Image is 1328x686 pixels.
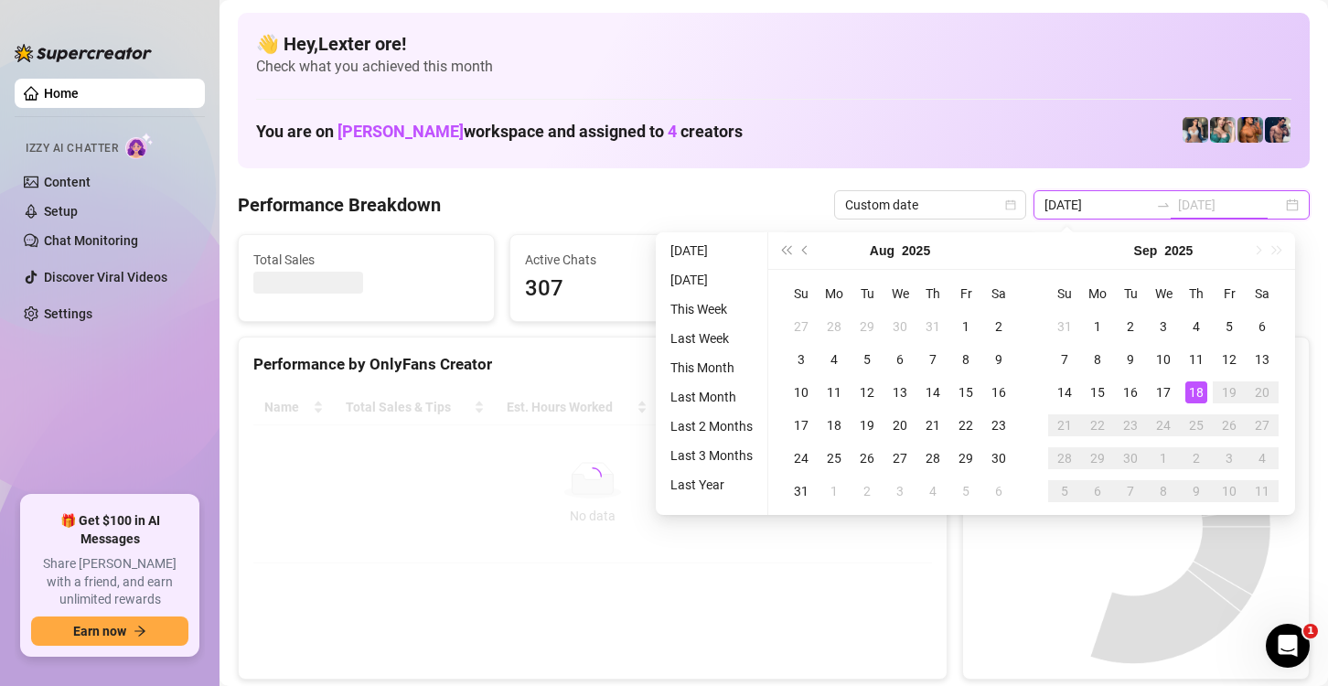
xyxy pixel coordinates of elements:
div: 24 [1152,414,1174,436]
button: Last year (Control + left) [776,232,796,269]
div: 16 [988,381,1010,403]
td: 2025-09-26 [1213,409,1246,442]
td: 2025-07-30 [884,310,916,343]
h4: Performance Breakdown [238,192,441,218]
div: 4 [823,348,845,370]
li: This Week [663,298,760,320]
td: 2025-08-24 [785,442,818,475]
div: 20 [1251,381,1273,403]
li: Last Week [663,327,760,349]
th: Su [1048,277,1081,310]
th: Mo [818,277,851,310]
div: 15 [1087,381,1108,403]
div: 21 [922,414,944,436]
td: 2025-09-04 [916,475,949,508]
td: 2025-08-20 [884,409,916,442]
div: 6 [1087,480,1108,502]
div: 29 [1087,447,1108,469]
div: 13 [1251,348,1273,370]
td: 2025-08-28 [916,442,949,475]
div: 4 [1185,316,1207,338]
td: 2025-09-21 [1048,409,1081,442]
td: 2025-09-15 [1081,376,1114,409]
h1: You are on workspace and assigned to creators [256,122,743,142]
div: 26 [856,447,878,469]
th: Th [1180,277,1213,310]
div: 12 [856,381,878,403]
td: 2025-08-30 [982,442,1015,475]
div: 30 [1119,447,1141,469]
div: 2 [1185,447,1207,469]
td: 2025-10-10 [1213,475,1246,508]
span: loading [583,466,603,487]
th: Sa [1246,277,1279,310]
td: 2025-09-28 [1048,442,1081,475]
div: 13 [889,381,911,403]
button: Choose a year [1164,232,1193,269]
img: Axel [1265,117,1291,143]
div: 1 [955,316,977,338]
div: 27 [889,447,911,469]
td: 2025-09-06 [1246,310,1279,343]
div: 17 [790,414,812,436]
td: 2025-08-03 [785,343,818,376]
td: 2025-08-14 [916,376,949,409]
a: Setup [44,204,78,219]
div: 2 [856,480,878,502]
div: 31 [1054,316,1076,338]
div: 18 [823,414,845,436]
td: 2025-08-29 [949,442,982,475]
div: 10 [790,381,812,403]
td: 2025-07-31 [916,310,949,343]
div: 23 [1119,414,1141,436]
td: 2025-09-29 [1081,442,1114,475]
input: Start date [1044,195,1149,215]
span: [PERSON_NAME] [337,122,464,141]
div: 24 [790,447,812,469]
th: Tu [851,277,884,310]
td: 2025-09-04 [1180,310,1213,343]
span: 4 [668,122,677,141]
td: 2025-08-22 [949,409,982,442]
div: 22 [1087,414,1108,436]
div: 8 [1152,480,1174,502]
td: 2025-08-31 [785,475,818,508]
div: 9 [1185,480,1207,502]
img: Zaddy [1210,117,1236,143]
div: 20 [889,414,911,436]
div: 30 [988,447,1010,469]
div: 5 [1218,316,1240,338]
td: 2025-09-14 [1048,376,1081,409]
th: Su [785,277,818,310]
div: 25 [1185,414,1207,436]
div: 16 [1119,381,1141,403]
div: 28 [922,447,944,469]
h4: 👋 Hey, Lexter ore ! [256,31,1291,57]
td: 2025-09-06 [982,475,1015,508]
td: 2025-08-18 [818,409,851,442]
div: 6 [1251,316,1273,338]
td: 2025-10-09 [1180,475,1213,508]
td: 2025-09-18 [1180,376,1213,409]
button: Earn nowarrow-right [31,616,188,646]
div: 1 [1087,316,1108,338]
td: 2025-09-10 [1147,343,1180,376]
li: Last Month [663,386,760,408]
td: 2025-08-21 [916,409,949,442]
td: 2025-08-08 [949,343,982,376]
td: 2025-09-20 [1246,376,1279,409]
div: 15 [955,381,977,403]
td: 2025-08-17 [785,409,818,442]
li: Last Year [663,474,760,496]
iframe: Intercom live chat [1266,624,1310,668]
td: 2025-09-11 [1180,343,1213,376]
td: 2025-08-27 [884,442,916,475]
div: 11 [823,381,845,403]
div: 3 [889,480,911,502]
td: 2025-09-02 [1114,310,1147,343]
div: 8 [955,348,977,370]
a: Chat Monitoring [44,233,138,248]
span: arrow-right [134,625,146,638]
div: 31 [922,316,944,338]
td: 2025-08-02 [982,310,1015,343]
